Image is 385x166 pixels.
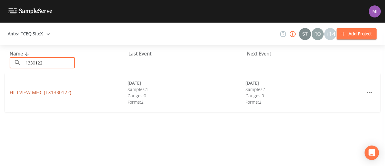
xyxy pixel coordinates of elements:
div: Rodolfo Ramirez [311,28,324,40]
a: HILLVIEW MHC (TX1330122) [10,89,71,96]
img: c0670e89e469b6405363224a5fca805c [299,28,311,40]
div: Gauges: 0 [245,92,363,99]
div: Last Event [128,50,247,57]
div: Forms: 2 [245,99,363,105]
div: Samples: 1 [128,86,245,92]
div: Next Event [247,50,366,57]
div: [DATE] [128,80,245,86]
div: Stan Porter [299,28,311,40]
div: Gauges: 0 [128,92,245,99]
div: [DATE] [245,80,363,86]
span: Name [10,50,30,57]
img: logo [8,8,52,14]
img: a1ea4ff7c53760f38bef77ef7c6649bf [369,5,381,17]
div: Samples: 1 [245,86,363,92]
button: Add Project [337,28,377,39]
button: Antea TCEQ SiteX [5,28,52,39]
input: Search Projects [23,57,75,68]
img: 7e5c62b91fde3b9fc00588adc1700c9a [312,28,324,40]
div: +14 [324,28,336,40]
div: Forms: 2 [128,99,245,105]
div: Open Intercom Messenger [365,146,379,160]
